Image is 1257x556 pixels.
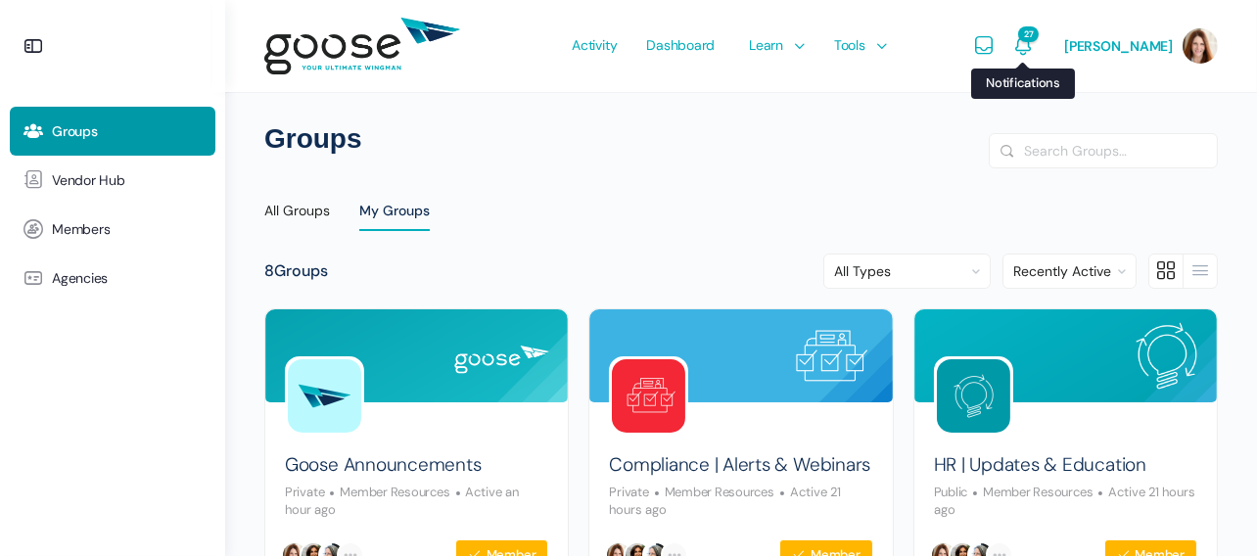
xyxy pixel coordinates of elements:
span: Private [285,484,324,500]
img: Group logo of HR | Updates & Education [937,359,1010,433]
span: 8 [264,260,274,281]
div: All Groups [264,202,330,231]
span: Members [52,221,110,238]
span: Groups [52,123,98,140]
img: Group cover image [265,309,568,402]
img: Group cover image [914,309,1217,402]
a: Groups [10,107,215,156]
span: 27 [1018,26,1039,42]
span: Member Resources [324,484,449,500]
img: Group logo of Compliance | Alerts & Webinars [612,359,685,433]
span: Vendor Hub [52,172,125,189]
p: Active 21 hours ago [609,484,841,518]
a: Agencies [10,254,215,302]
a: All Groups [264,188,330,235]
span: [PERSON_NAME] [1064,37,1173,55]
div: Groups [264,261,328,282]
span: Private [609,484,648,500]
span: Agencies [52,270,108,287]
a: My Groups [359,188,430,234]
img: Group logo of Goose Announcements [288,359,361,433]
p: Active 21 hours ago [934,484,1196,518]
a: Members [10,205,215,254]
a: HR | Updates & Education [934,452,1146,479]
img: Group cover image [589,309,892,402]
iframe: Chat Widget [1159,462,1257,556]
div: My Groups [359,202,430,231]
h1: Groups [264,121,1218,157]
p: Active an hour ago [285,484,520,518]
a: Vendor Hub [10,156,215,205]
input: Search Groups… [990,134,1217,167]
a: Goose Announcements [285,452,481,479]
nav: Directory menu [264,188,1218,234]
a: Compliance | Alerts & Webinars [609,452,870,479]
span: Member Resources [967,484,1093,500]
span: Member Resources [649,484,774,500]
span: Public [934,484,968,500]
